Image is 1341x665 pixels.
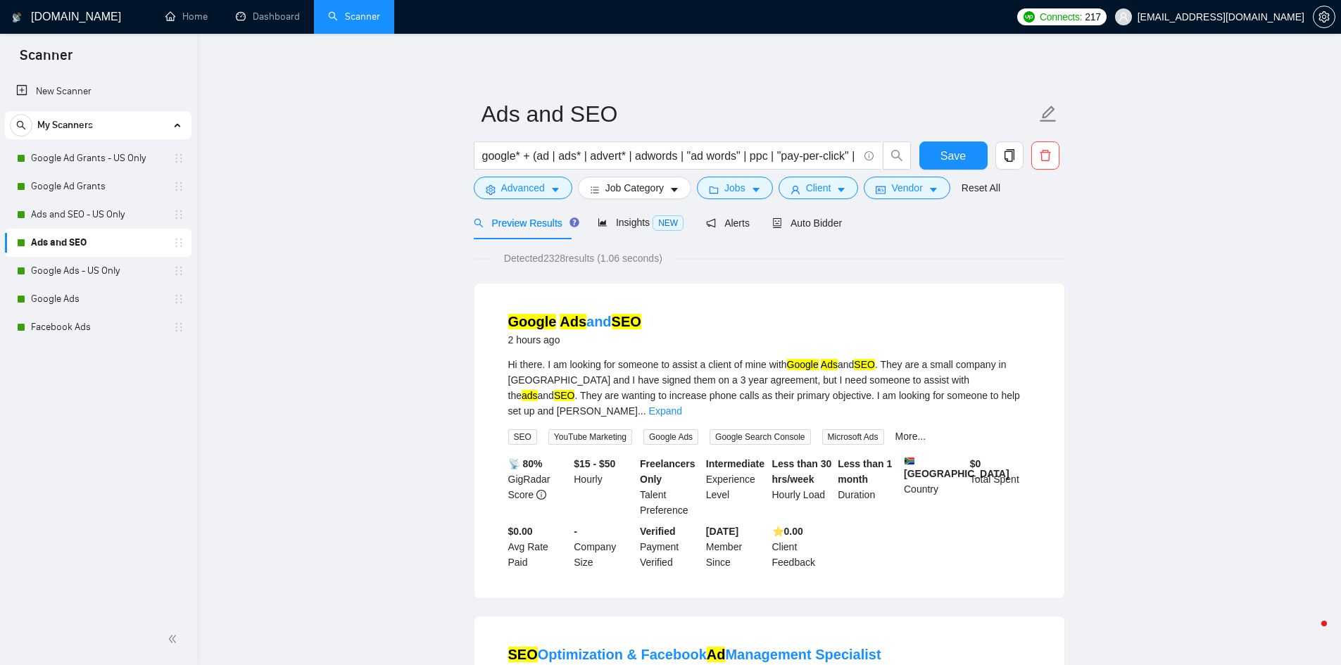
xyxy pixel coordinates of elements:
[501,180,545,196] span: Advanced
[769,524,836,570] div: Client Feedback
[709,184,719,195] span: folder
[637,456,703,518] div: Talent Preference
[706,217,750,229] span: Alerts
[173,153,184,164] span: holder
[10,114,32,137] button: search
[505,456,572,518] div: GigRadar Score
[522,390,538,401] mark: ads
[822,429,884,445] span: Microsoft Ads
[494,251,672,266] span: Detected 2328 results (1.06 seconds)
[772,218,782,228] span: robot
[779,177,859,199] button: userClientcaret-down
[31,285,165,313] a: Google Ads
[706,526,738,537] b: [DATE]
[649,405,682,417] a: Expand
[474,218,484,228] span: search
[707,647,726,662] mark: Ad
[505,524,572,570] div: Avg Rate Paid
[508,357,1031,419] div: Hi there. I am looking for someone to assist a client of mine with and . They are a small company...
[173,293,184,305] span: holder
[895,431,926,442] a: More...
[508,647,881,662] a: SEOOptimization & FacebookAdManagement Specialist
[1031,141,1059,170] button: delete
[168,632,182,646] span: double-left
[1314,11,1335,23] span: setting
[31,201,165,229] a: Ads and SEO - US Only
[1313,6,1335,28] button: setting
[970,458,981,469] b: $ 0
[8,45,84,75] span: Scanner
[37,111,93,139] span: My Scanners
[31,229,165,257] a: Ads and SEO
[772,217,842,229] span: Auto Bidder
[571,524,637,570] div: Company Size
[31,172,165,201] a: Google Ad Grants
[173,265,184,277] span: holder
[883,141,911,170] button: search
[864,151,874,160] span: info-circle
[508,429,537,445] span: SEO
[571,456,637,518] div: Hourly
[536,490,546,500] span: info-circle
[706,218,716,228] span: notification
[835,456,901,518] div: Duration
[508,647,538,662] mark: SEO
[995,141,1024,170] button: copy
[891,180,922,196] span: Vendor
[1039,105,1057,123] span: edit
[962,180,1000,196] a: Reset All
[554,390,575,401] mark: SEO
[598,217,607,227] span: area-chart
[838,458,892,485] b: Less than 1 month
[864,177,950,199] button: idcardVendorcaret-down
[5,111,191,341] li: My Scanners
[967,456,1033,518] div: Total Spent
[5,77,191,106] li: New Scanner
[821,359,838,370] mark: Ads
[236,11,300,23] a: dashboardDashboard
[1119,12,1128,22] span: user
[883,149,910,162] span: search
[836,184,846,195] span: caret-down
[11,120,32,130] span: search
[669,184,679,195] span: caret-down
[751,184,761,195] span: caret-down
[640,458,695,485] b: Freelancers Only
[901,456,967,518] div: Country
[550,184,560,195] span: caret-down
[706,458,764,469] b: Intermediate
[568,216,581,229] div: Tooltip anchor
[612,314,641,329] mark: SEO
[508,331,641,348] div: 2 hours ago
[482,147,858,165] input: Search Freelance Jobs...
[919,141,988,170] button: Save
[638,405,646,417] span: ...
[724,180,745,196] span: Jobs
[31,313,165,341] a: Facebook Ads
[640,526,676,537] b: Verified
[173,322,184,333] span: holder
[486,184,496,195] span: setting
[904,456,1009,479] b: [GEOGRAPHIC_DATA]
[578,177,691,199] button: barsJob Categorycaret-down
[598,217,684,228] span: Insights
[772,458,832,485] b: Less than 30 hrs/week
[1040,9,1082,25] span: Connects:
[605,180,664,196] span: Job Category
[508,458,543,469] b: 📡 80%
[474,217,575,229] span: Preview Results
[697,177,773,199] button: folderJobscaret-down
[769,456,836,518] div: Hourly Load
[710,429,810,445] span: Google Search Console
[165,11,208,23] a: homeHome
[1024,11,1035,23] img: upwork-logo.png
[928,184,938,195] span: caret-down
[787,359,819,370] mark: Google
[574,526,577,537] b: -
[1032,149,1059,162] span: delete
[703,524,769,570] div: Member Since
[16,77,180,106] a: New Scanner
[474,177,572,199] button: settingAdvancedcaret-down
[31,257,165,285] a: Google Ads - US Only
[703,456,769,518] div: Experience Level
